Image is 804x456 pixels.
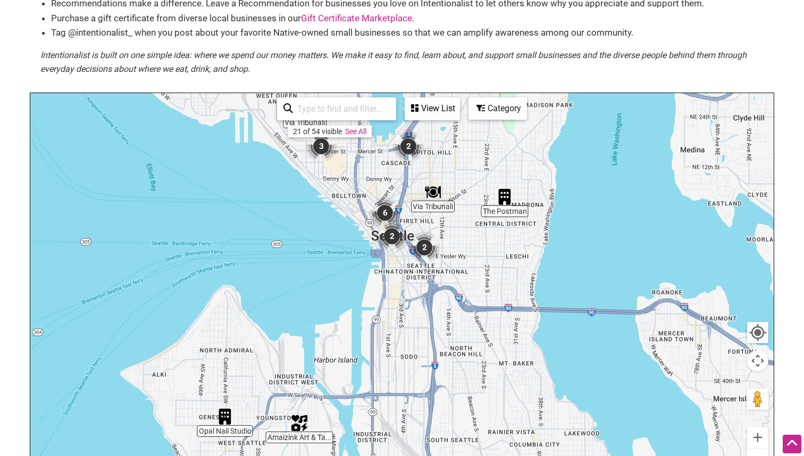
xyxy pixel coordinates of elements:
div: Via Tribunali [425,184,441,200]
div: 21 of 54 visible [293,127,342,136]
div: 3 [305,130,337,162]
div: View List [406,98,459,119]
button: Map camera controls [747,350,768,371]
div: 2 [408,231,440,263]
a: Gift Certificate Marketplace [301,13,412,23]
div: 2 [392,130,424,162]
div: 2 [376,220,408,252]
div: Category [470,98,526,119]
div: Type to search and filter [277,97,396,120]
em: Intentionalist is built on one simple idea: where we spend our money matters. We make it easy to ... [40,50,747,74]
li: Purchase a gift certificate from diverse local businesses in our . [51,11,764,26]
div: Opal Nail Studio [217,409,233,425]
div: 6 [369,197,401,229]
button: Your Location [747,322,768,343]
button: Zoom in [747,427,768,448]
li: Tag @intentionalist_ when you post about your favorite Native-owned small businesses so that we c... [51,26,764,40]
button: Drag Pegman onto the map to open Street View [747,388,768,410]
a: See All [345,127,366,136]
div: Filter by category [468,97,527,120]
div: Amaizink Art & Tattoo [291,415,307,431]
div: The Postman [497,189,513,205]
input: Type to find and filter... [293,98,390,119]
div: See a list of the visible businesses [405,97,460,120]
div: Scroll Back to Top [783,435,801,453]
